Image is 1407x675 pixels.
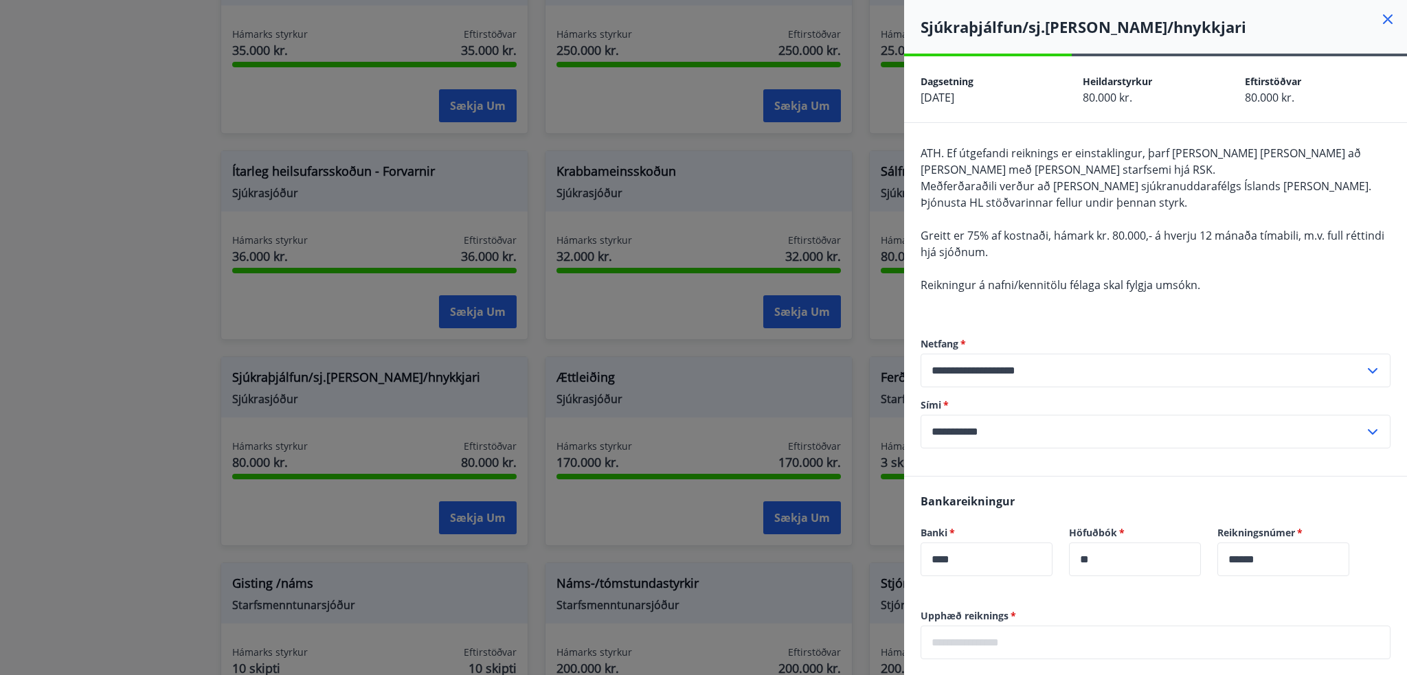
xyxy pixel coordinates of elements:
label: Sími [921,398,1391,412]
span: Meðferðaraðili verður að [PERSON_NAME] sjúkranuddarafélgs Íslands [PERSON_NAME]. [921,179,1371,194]
span: Bankareikningur [921,494,1015,509]
span: Eftirstöðvar [1245,75,1301,88]
label: Höfuðbók [1069,526,1201,540]
span: [DATE] [921,90,954,105]
label: Netfang [921,337,1391,351]
span: 80.000 kr. [1083,90,1132,105]
span: Þjónusta HL stöðvarinnar fellur undir þennan styrk. [921,195,1187,210]
span: Reikningur á nafni/kennitölu félaga skal fylgja umsókn. [921,277,1200,293]
span: ATH. Ef útgefandi reiknings er einstaklingur, þarf [PERSON_NAME] [PERSON_NAME] að [PERSON_NAME] m... [921,146,1361,177]
span: Greitt er 75% af kostnaði, hámark kr. 80.000,- á hverju 12 mánaða tímabili, m.v. full réttindi hj... [921,228,1384,260]
span: Heildarstyrkur [1083,75,1152,88]
h4: Sjúkraþjálfun/sj.[PERSON_NAME]/hnykkjari [921,16,1407,37]
div: Upphæð reiknings [921,626,1391,659]
span: 80.000 kr. [1245,90,1294,105]
label: Banki [921,526,1053,540]
label: Reikningsnúmer [1217,526,1349,540]
span: Dagsetning [921,75,973,88]
label: Upphæð reiknings [921,609,1391,623]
